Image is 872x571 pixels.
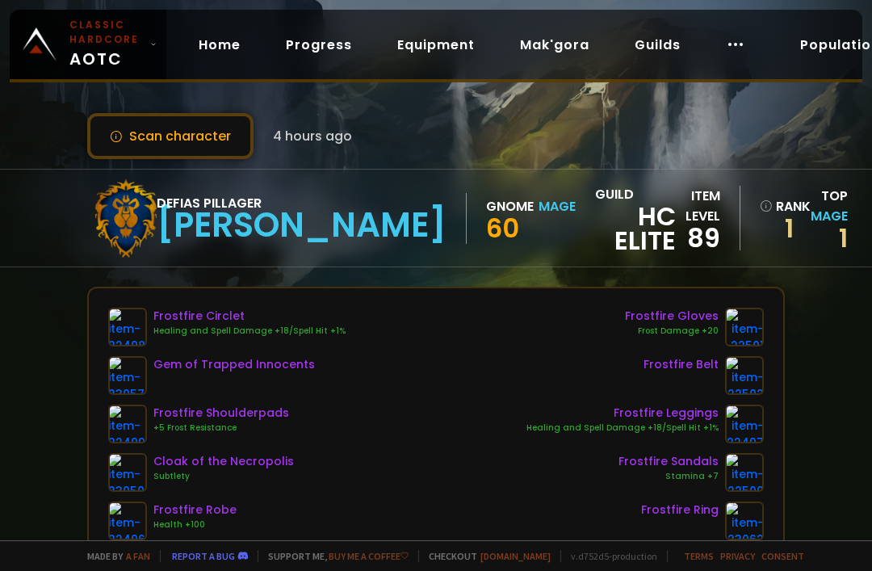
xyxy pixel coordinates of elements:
[644,356,719,373] div: Frostfire Belt
[384,28,488,61] a: Equipment
[725,502,764,540] img: item-23062
[625,325,719,338] div: Frost Damage +20
[760,196,794,216] div: rank
[811,207,848,225] span: Mage
[595,204,676,253] span: HC Elite
[108,308,147,346] img: item-22498
[618,470,719,483] div: Stamina +7
[725,356,764,395] img: item-22502
[273,126,352,146] span: 4 hours ago
[480,550,551,562] a: [DOMAIN_NAME]
[418,550,551,562] span: Checkout
[69,18,144,47] small: Classic Hardcore
[486,210,519,246] span: 60
[486,196,534,216] div: Gnome
[153,325,346,338] div: Healing and Spell Damage +18/Spell Hit +1%
[676,226,720,250] div: 89
[153,405,289,422] div: Frostfire Shoulderpads
[684,550,714,562] a: Terms
[186,28,254,61] a: Home
[172,550,235,562] a: Report a bug
[153,356,315,373] div: Gem of Trapped Innocents
[153,502,237,519] div: Frostfire Robe
[153,470,294,483] div: Subtlety
[725,308,764,346] img: item-22501
[153,308,346,325] div: Frostfire Circlet
[108,502,147,540] img: item-22496
[526,405,719,422] div: Frostfire Leggings
[725,453,764,492] img: item-22500
[157,193,446,213] div: Defias Pillager
[126,550,150,562] a: a fan
[560,550,657,562] span: v. d752d5 - production
[839,220,848,256] a: 1
[10,10,166,79] a: Classic HardcoreAOTC
[153,519,237,531] div: Health +100
[108,453,147,492] img: item-23050
[153,422,289,435] div: +5 Frost Resistance
[157,213,446,237] div: [PERSON_NAME]
[725,405,764,443] img: item-22497
[622,28,694,61] a: Guilds
[641,502,719,519] div: Frostfire Ring
[258,550,409,562] span: Support me,
[273,28,365,61] a: Progress
[676,186,720,226] div: item level
[526,422,719,435] div: Healing and Spell Damage +18/Spell Hit +1%
[78,550,150,562] span: Made by
[595,184,676,253] div: guild
[329,550,409,562] a: Buy me a coffee
[760,216,794,241] a: 1
[153,453,294,470] div: Cloak of the Necropolis
[720,550,755,562] a: Privacy
[761,550,804,562] a: Consent
[507,28,602,61] a: Mak'gora
[87,113,254,159] button: Scan character
[108,405,147,443] img: item-22499
[69,18,144,71] span: AOTC
[625,308,719,325] div: Frostfire Gloves
[803,186,848,226] div: Top
[108,356,147,395] img: item-23057
[618,453,719,470] div: Frostfire Sandals
[539,196,576,216] div: Mage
